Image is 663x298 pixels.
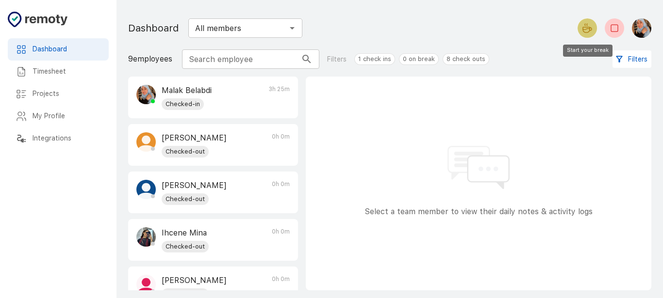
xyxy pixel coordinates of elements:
span: Checked-out [162,147,209,157]
button: Malak Belabdi [628,15,651,42]
div: Dashboard [8,38,109,61]
p: 0h 0m [272,180,290,205]
span: Checked-in [162,99,204,109]
p: Ihcene Mina [162,227,209,239]
p: Select a team member to view their daily notes & activity logs [365,206,593,218]
span: 1 check ins [355,54,395,64]
span: 0 on break [399,54,438,64]
p: 9 employees [128,53,172,65]
h1: Dashboard [128,20,179,36]
img: Malak Belabdi [136,85,156,104]
button: Check-out [605,18,624,38]
p: 3h 25m [269,85,290,110]
div: 1 check ins [354,53,395,65]
img: Yasmine Habel [136,180,156,199]
div: Integrations [8,127,109,150]
div: 0 on break [399,53,439,65]
img: Ihcene Mina [136,227,156,247]
img: Batoul Djoghlaf [136,275,156,294]
div: Start your break [563,45,613,57]
button: Start your break [578,18,597,38]
p: [PERSON_NAME] [162,275,227,286]
h6: My Profile [33,111,101,122]
h6: Dashboard [33,44,101,55]
button: Filters [613,50,651,68]
p: 0h 0m [272,227,290,252]
h6: Integrations [33,133,101,144]
p: Malak Belabdi [162,85,212,96]
button: Open [285,21,299,35]
img: Malak Belabdi [632,18,651,38]
p: [PERSON_NAME] [162,132,227,144]
p: 0h 0m [272,132,290,157]
p: [PERSON_NAME] [162,180,227,191]
p: Filters [327,54,347,64]
h6: Projects [33,89,101,99]
span: Checked-out [162,242,209,251]
div: My Profile [8,105,109,127]
span: 8 check outs [443,54,489,64]
div: 8 check outs [443,53,489,65]
img: Sami MEHADJI [136,132,156,152]
div: Projects [8,83,109,105]
h6: Timesheet [33,66,101,77]
div: Timesheet [8,61,109,83]
span: Checked-out [162,194,209,204]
